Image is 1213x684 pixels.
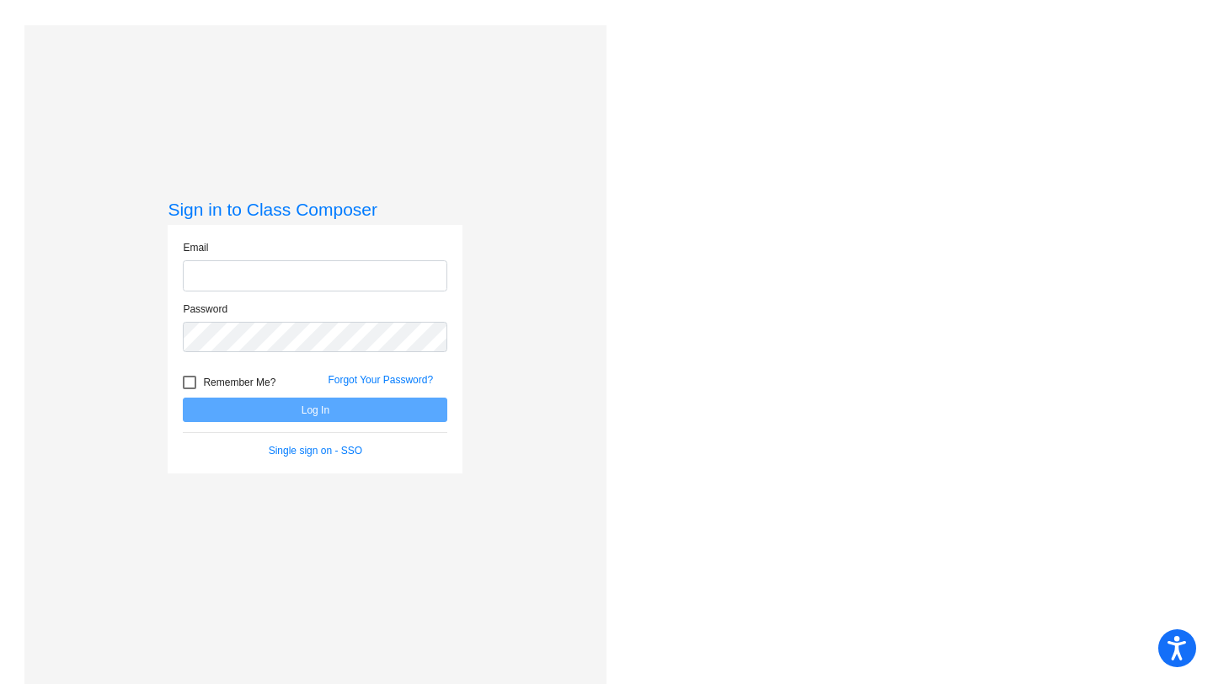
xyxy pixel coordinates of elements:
[183,240,208,255] label: Email
[328,374,433,386] a: Forgot Your Password?
[269,445,362,457] a: Single sign on - SSO
[203,372,275,393] span: Remember Me?
[168,199,462,220] h3: Sign in to Class Composer
[183,302,227,317] label: Password
[183,398,447,422] button: Log In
